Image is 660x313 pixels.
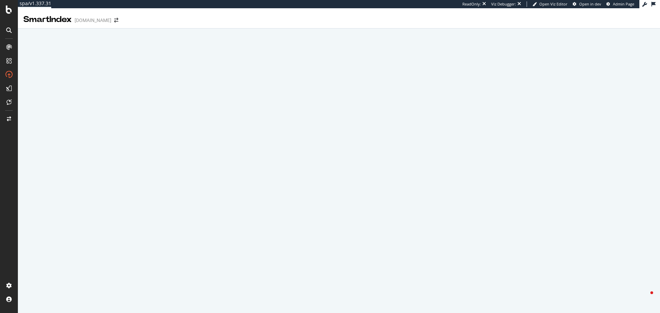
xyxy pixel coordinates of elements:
span: Open in dev [579,1,601,7]
div: Viz Debugger: [491,1,516,7]
iframe: Intercom live chat [637,290,653,306]
a: Open in dev [573,1,601,7]
span: Admin Page [613,1,634,7]
a: Admin Page [606,1,634,7]
div: SmartIndex [23,14,72,25]
div: [DOMAIN_NAME] [75,17,111,24]
div: ReadOnly: [462,1,481,7]
div: arrow-right-arrow-left [114,18,118,23]
a: Open Viz Editor [532,1,568,7]
span: Open Viz Editor [539,1,568,7]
